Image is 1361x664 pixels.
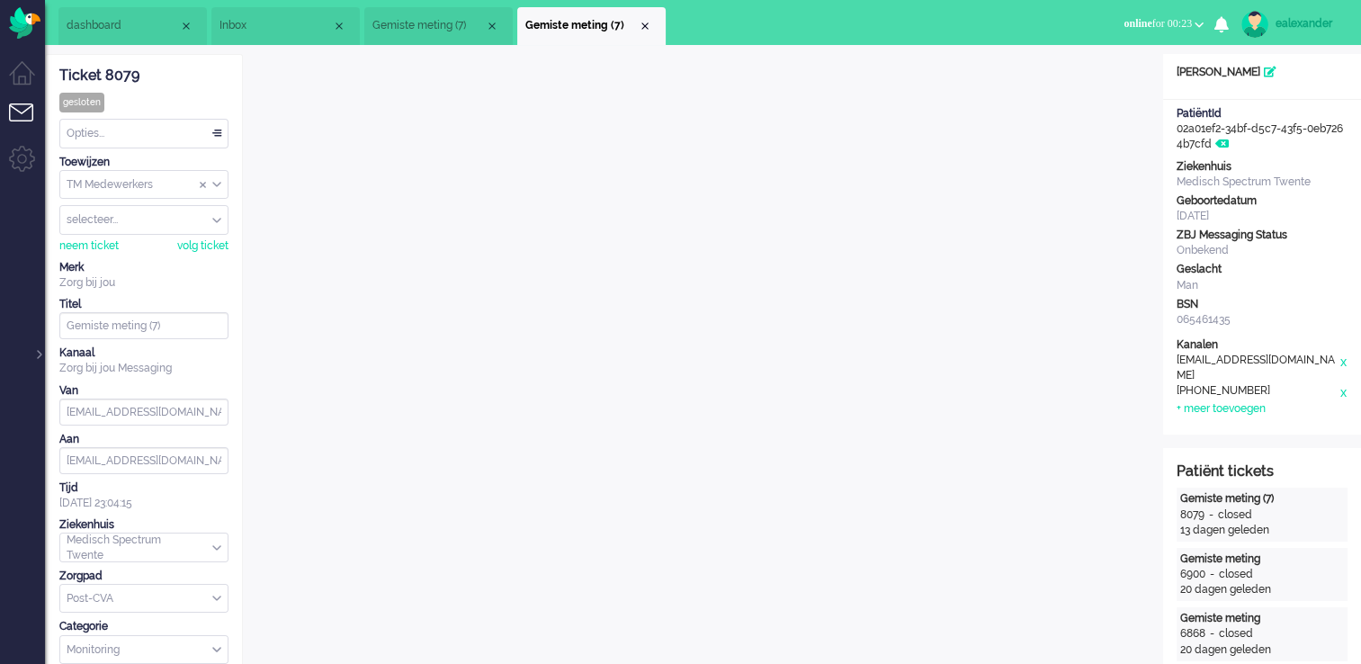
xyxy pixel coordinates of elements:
[58,7,207,45] li: Dashboard
[59,361,228,376] div: Zorg bij jou Messaging
[7,7,888,39] body: Rich Text Area. Press ALT-0 for help.
[179,19,193,33] div: Close tab
[1163,106,1361,152] div: 02a01ef2-34bf-d5c7-43f5-0eb7264b7cfd
[1339,353,1348,383] div: x
[59,619,228,634] div: Categorie
[1219,626,1253,642] div: closed
[59,275,228,291] div: Zorg bij jou
[1163,65,1361,80] div: [PERSON_NAME]
[372,18,485,33] span: Gemiste meting (7)
[1177,175,1348,190] div: Medisch Spectrum Twente
[638,19,652,33] div: Close tab
[1177,312,1348,328] div: 065461435
[67,18,179,33] span: dashboard
[1177,159,1348,175] div: Ziekenhuis
[525,18,638,33] span: Gemiste meting (7)
[1218,507,1252,523] div: closed
[1177,401,1266,417] div: + meer toevoegen
[9,146,49,186] li: Admin menu
[9,61,49,102] li: Dashboard menu
[59,205,228,235] div: Assign User
[177,238,228,254] div: volg ticket
[1177,193,1348,209] div: Geboortedatum
[1205,626,1219,642] div: -
[1339,383,1348,401] div: x
[332,19,346,33] div: Close tab
[1180,626,1205,642] div: 6868
[1177,383,1339,401] div: [PHONE_NUMBER]
[1177,278,1348,293] div: Man
[59,432,228,447] div: Aan
[211,7,360,45] li: View
[59,480,228,511] div: [DATE] 23:04:15
[1177,262,1348,277] div: Geslacht
[1113,5,1214,45] li: onlinefor 00:23
[59,93,104,112] div: gesloten
[1180,567,1205,582] div: 6900
[1177,209,1348,224] div: [DATE]
[59,155,228,170] div: Toewijzen
[517,7,666,45] li: 8079
[1180,507,1204,523] div: 8079
[1177,228,1348,243] div: ZBJ Messaging Status
[1276,14,1343,32] div: ealexander
[59,345,228,361] div: Kanaal
[1180,582,1344,597] div: 20 dagen geleden
[1113,11,1214,37] button: onlinefor 00:23
[364,7,513,45] li: 9998
[59,260,228,275] div: Merk
[1205,567,1219,582] div: -
[59,66,228,86] div: Ticket 8079
[1124,17,1192,30] span: for 00:23
[59,383,228,399] div: Van
[59,238,119,254] div: neem ticket
[1204,507,1218,523] div: -
[1177,462,1348,482] div: Patiënt tickets
[59,517,228,533] div: Ziekenhuis
[485,19,499,33] div: Close tab
[1124,17,1151,30] span: online
[219,18,332,33] span: Inbox
[1177,337,1348,353] div: Kanalen
[59,297,228,312] div: Titel
[59,480,228,496] div: Tijd
[1177,106,1348,121] div: PatiëntId
[1180,491,1344,507] div: Gemiste meting (7)
[1241,11,1268,38] img: avatar
[1177,297,1348,312] div: BSN
[9,12,40,25] a: Omnidesk
[1180,611,1344,626] div: Gemiste meting
[59,569,228,584] div: Zorgpad
[1180,523,1344,538] div: 13 dagen geleden
[1180,642,1344,658] div: 20 dagen geleden
[1177,353,1339,383] div: [EMAIL_ADDRESS][DOMAIN_NAME]
[1219,567,1253,582] div: closed
[9,103,49,144] li: Tickets menu
[9,7,40,39] img: flow_omnibird.svg
[1238,11,1343,38] a: ealexander
[1180,552,1344,567] div: Gemiste meting
[59,170,228,200] div: Assign Group
[1177,243,1348,258] div: Onbekend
